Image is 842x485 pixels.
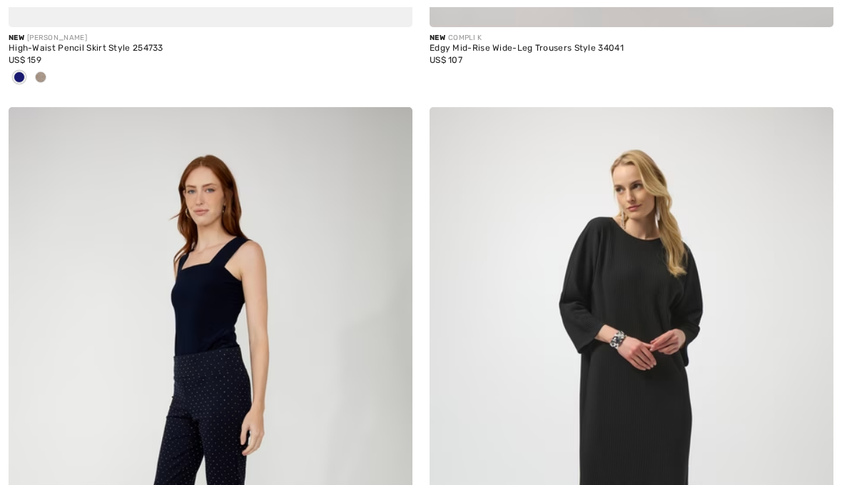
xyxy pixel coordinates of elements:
[9,44,412,54] div: High-Waist Pencil Skirt Style 254733
[430,33,833,44] div: COMPLI K
[30,66,51,90] div: Sand
[9,34,24,42] span: New
[430,44,833,54] div: Edgy Mid-Rise Wide-Leg Trousers Style 34041
[430,34,445,42] span: New
[9,33,412,44] div: [PERSON_NAME]
[9,66,30,90] div: Midnight Blue
[430,55,462,65] span: US$ 107
[9,55,41,65] span: US$ 159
